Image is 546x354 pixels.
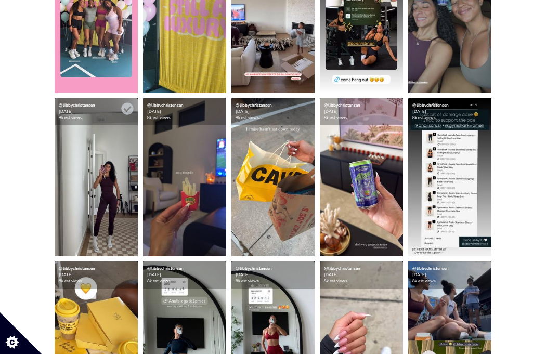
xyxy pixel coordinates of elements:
[425,278,436,284] a: views
[248,278,259,284] a: views
[160,278,171,284] a: views
[147,266,184,271] a: @libbychristensen
[408,98,491,125] div: [DATE] 8k est.
[412,102,449,108] a: @libbychristensen
[425,115,436,121] a: views
[143,261,226,289] div: [DATE] 8k est.
[71,115,82,121] a: views
[147,102,184,108] a: @libbychristensen
[324,266,360,271] a: @libbychristensen
[336,115,347,121] a: views
[55,261,138,289] div: [DATE] 8k est.
[231,261,315,289] div: [DATE] 8k est.
[231,98,315,125] div: [DATE] 8k est.
[71,278,82,284] a: views
[248,115,259,121] a: views
[236,266,272,271] a: @libbychristensen
[324,102,360,108] a: @libbychristensen
[236,102,272,108] a: @libbychristensen
[320,261,403,289] div: [DATE] 8k est.
[408,261,491,289] div: [DATE] 8k est.
[412,266,449,271] a: @libbychristensen
[160,115,171,121] a: views
[320,98,403,125] div: [DATE] 8k est.
[55,98,138,125] div: [DATE] 8k est.
[336,278,347,284] a: views
[143,98,226,125] div: [DATE] 8k est.
[59,266,95,271] a: @libbychristensen
[59,102,95,108] a: @libbychristensen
